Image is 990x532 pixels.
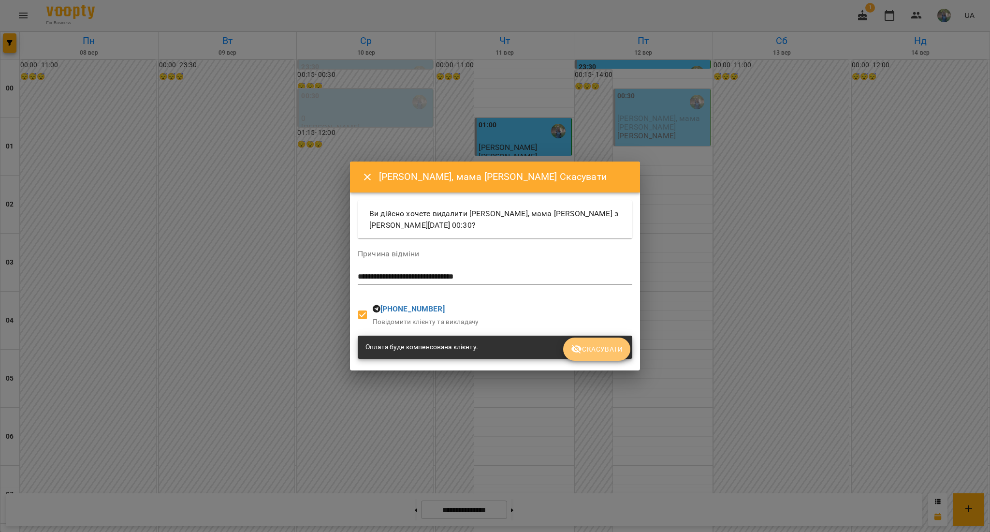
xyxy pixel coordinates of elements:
div: Оплата буде компенсована клієнту. [365,339,478,356]
button: Close [356,165,379,189]
h6: [PERSON_NAME], мама [PERSON_NAME] Скасувати [379,169,628,184]
p: Повідомити клієнту та викладачу [373,317,479,327]
label: Причина відміни [358,250,632,258]
span: Скасувати [571,343,623,355]
a: [PHONE_NUMBER] [380,304,445,313]
button: Скасувати [563,338,630,361]
div: Ви дійсно хочете видалити [PERSON_NAME], мама [PERSON_NAME] з [PERSON_NAME][DATE] 00:30? [358,200,632,238]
